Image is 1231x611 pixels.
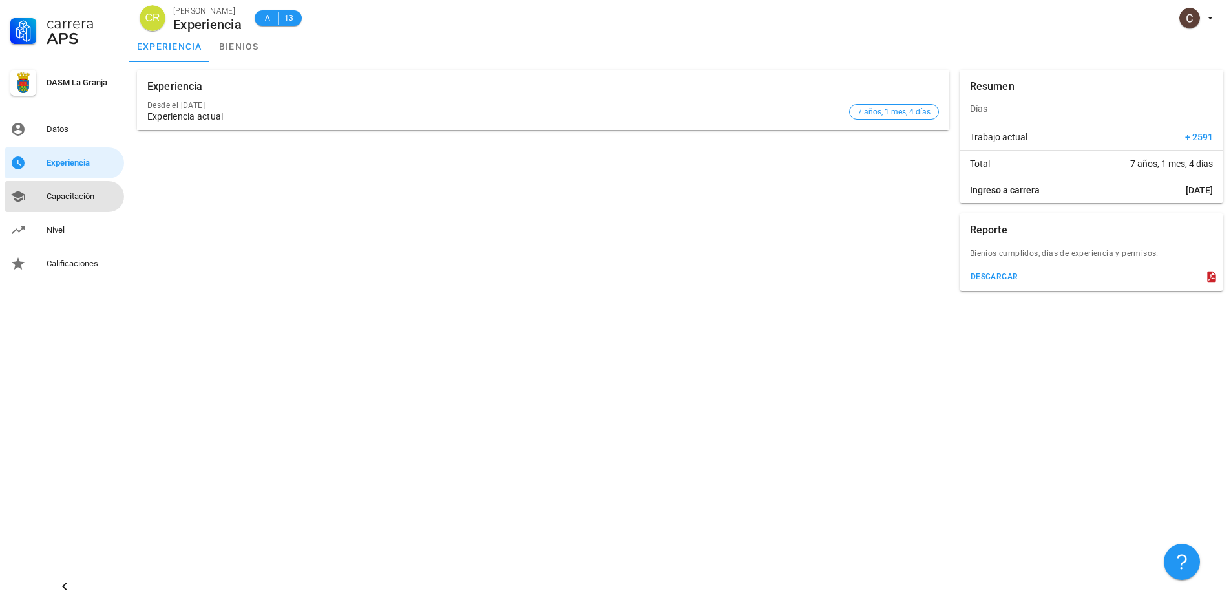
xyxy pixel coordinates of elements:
button: descargar [965,268,1024,286]
div: Resumen [970,70,1015,103]
span: 7 años, 1 mes, 4 días [1130,157,1213,170]
a: Nivel [5,215,124,246]
span: 13 [284,12,294,25]
span: [DATE] [1186,184,1213,197]
div: Experiencia [47,158,119,168]
span: 7 años, 1 mes, 4 días [857,105,931,119]
div: Capacitación [47,191,119,202]
div: Calificaciones [47,259,119,269]
span: CR [145,5,160,31]
span: A [262,12,273,25]
span: + 2591 [1185,131,1213,144]
a: Datos [5,114,124,145]
a: Calificaciones [5,248,124,279]
div: Experiencia actual [147,111,844,122]
div: avatar [140,5,165,31]
div: avatar [1179,8,1200,28]
div: [PERSON_NAME] [173,5,242,17]
div: Bienios cumplidos, dias de experiencia y permisos. [960,247,1223,268]
div: Desde el [DATE] [147,101,844,110]
span: Total [970,157,990,170]
div: Experiencia [173,17,242,32]
a: Capacitación [5,181,124,212]
div: Experiencia [147,70,203,103]
div: Datos [47,124,119,134]
div: Carrera [47,16,119,31]
span: Trabajo actual [970,131,1027,144]
div: APS [47,31,119,47]
div: Reporte [970,213,1007,247]
div: Nivel [47,225,119,235]
a: experiencia [129,31,210,62]
a: Experiencia [5,147,124,178]
div: descargar [970,272,1018,281]
div: Días [960,93,1223,124]
div: DASM La Granja [47,78,119,88]
a: bienios [210,31,268,62]
span: Ingreso a carrera [970,184,1040,197]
